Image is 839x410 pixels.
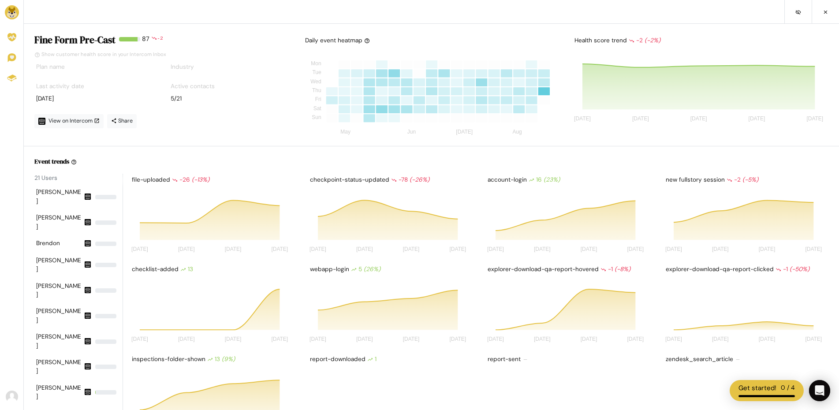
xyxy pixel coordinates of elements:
[341,129,351,135] tspan: May
[449,246,466,253] tspan: [DATE]
[645,37,660,44] i: (-2%)
[456,129,473,135] tspan: [DATE]
[486,353,651,365] div: report-sent
[48,117,100,124] span: View on Intercom
[664,353,829,365] div: zendesk_search_article
[222,355,235,363] i: (9%)
[313,105,322,112] tspan: Sat
[805,246,822,253] tspan: [DATE]
[172,175,209,184] div: -26
[311,78,321,85] tspan: Wed
[271,246,288,253] tspan: [DATE]
[178,336,195,342] tspan: [DATE]
[95,365,116,369] div: 0%
[192,176,209,183] i: (-13%)
[351,265,380,274] div: 5
[410,176,429,183] i: (-26%)
[180,265,193,274] div: 13
[790,265,809,273] i: (-50%)
[271,336,288,342] tspan: [DATE]
[36,239,82,249] div: Brendon
[311,60,321,67] tspan: Mon
[309,246,326,253] tspan: [DATE]
[403,246,419,253] tspan: [DATE]
[95,339,116,344] div: 0%
[758,246,775,253] tspan: [DATE]
[36,94,154,103] div: [DATE]
[356,336,373,342] tspan: [DATE]
[665,336,682,342] tspan: [DATE]
[574,116,591,122] tspan: [DATE]
[130,353,295,365] div: inspections-folder-shown
[534,246,551,253] tspan: [DATE]
[36,188,82,206] div: [PERSON_NAME]
[36,282,82,300] div: [PERSON_NAME]
[391,175,429,184] div: -78
[727,175,758,184] div: -2
[107,114,137,128] a: Share
[776,265,809,274] div: -1
[130,263,295,276] div: checklist-added
[356,246,373,253] tspan: [DATE]
[632,116,649,122] tspan: [DATE]
[130,174,295,186] div: file-uploaded
[513,129,522,135] tspan: Aug
[573,34,828,47] div: Health score trend
[313,70,322,76] tspan: Tue
[664,263,829,276] div: explorer-download-qa-report-clicked
[308,174,473,186] div: checkpoint-status-updated
[712,246,728,253] tspan: [DATE]
[486,263,651,276] div: explorer-download-qa-report-hovered
[315,97,321,103] tspan: Fri
[95,242,116,246] div: 0%
[131,336,148,342] tspan: [DATE]
[781,383,795,393] div: 0 / 4
[34,51,166,58] a: Show customer health score in your Intercom Inbox
[403,336,419,342] tspan: [DATE]
[36,213,82,231] div: [PERSON_NAME]
[34,114,104,128] a: View on Intercom
[712,336,728,342] tspan: [DATE]
[629,36,660,45] div: -2
[758,336,775,342] tspan: [DATE]
[36,63,65,71] label: Plan name
[312,87,321,93] tspan: Thu
[581,246,597,253] tspan: [DATE]
[544,176,560,183] i: (23%)
[805,336,822,342] tspan: [DATE]
[178,246,195,253] tspan: [DATE]
[207,355,235,364] div: 13
[225,246,242,253] tspan: [DATE]
[36,384,82,402] div: [PERSON_NAME]
[664,174,829,186] div: new fullstory session
[312,114,321,120] tspan: Sun
[665,246,682,253] tspan: [DATE]
[225,336,242,342] tspan: [DATE]
[627,336,644,342] tspan: [DATE]
[34,34,116,46] h4: Fine Form Pre-Cast
[36,332,82,350] div: [PERSON_NAME]
[367,355,377,364] div: 1
[407,129,416,135] tspan: Jun
[529,175,560,184] div: 16
[95,195,116,199] div: 0%
[34,174,123,183] div: 21 Users
[809,380,830,401] div: Open Intercom Messenger
[748,116,765,122] tspan: [DATE]
[364,265,380,273] i: (26%)
[305,36,370,45] div: Daily event heatmap
[171,63,194,71] label: Industry
[36,358,82,376] div: [PERSON_NAME]
[308,263,473,276] div: webapp-login
[534,336,551,342] tspan: [DATE]
[36,256,82,274] div: [PERSON_NAME]
[600,265,630,274] div: -1
[615,265,630,273] i: (-8%)
[738,383,776,393] div: Get started!
[131,246,148,253] tspan: [DATE]
[95,314,116,318] div: 0%
[142,34,149,49] div: 87
[487,246,504,253] tspan: [DATE]
[171,94,288,103] div: 5/21
[6,391,18,403] img: Avatar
